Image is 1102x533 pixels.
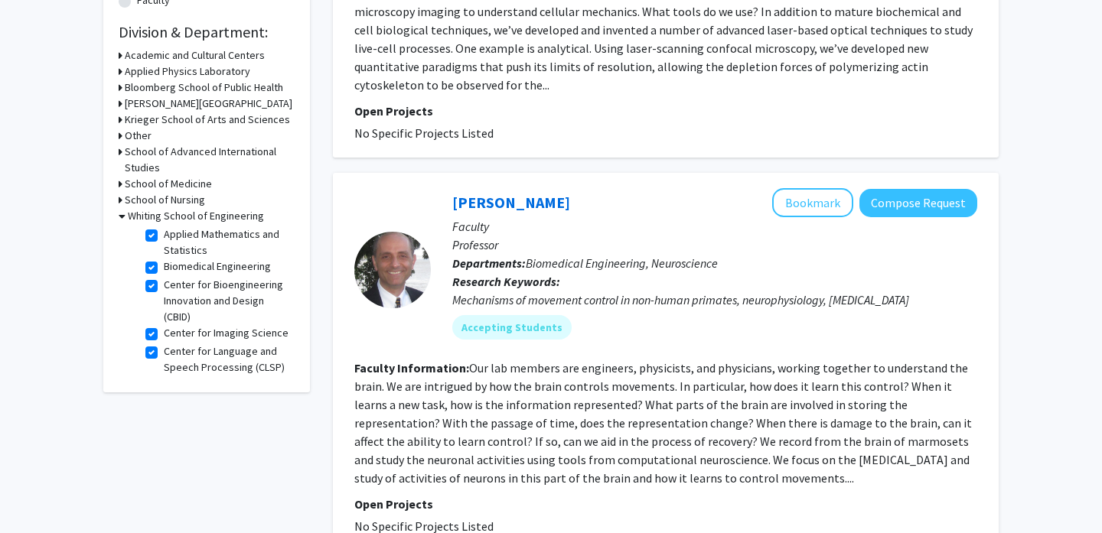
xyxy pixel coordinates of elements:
label: Center for Bioengineering Innovation and Design (CBID) [164,277,291,325]
h3: Bloomberg School of Public Health [125,80,283,96]
h2: Division & Department: [119,23,295,41]
h3: Krieger School of Arts and Sciences [125,112,290,128]
p: Open Projects [354,102,977,120]
b: Departments: [452,255,526,271]
span: No Specific Projects Listed [354,125,494,141]
h3: School of Advanced International Studies [125,144,295,176]
h3: Other [125,128,152,144]
p: Open Projects [354,495,977,513]
p: Faculty [452,217,977,236]
label: Biomedical Engineering [164,258,271,275]
a: [PERSON_NAME] [452,193,570,212]
h3: Applied Physics Laboratory [125,63,250,80]
label: Center for Leadership Education [164,375,291,408]
h3: School of Medicine [125,176,212,192]
span: Biomedical Engineering, Neuroscience [526,255,718,271]
label: Center for Language and Speech Processing (CLSP) [164,343,291,375]
label: Applied Mathematics and Statistics [164,226,291,258]
b: Research Keywords: [452,274,560,289]
h3: [PERSON_NAME][GEOGRAPHIC_DATA] [125,96,292,112]
button: Add Reza Shadmehr to Bookmarks [772,188,853,217]
button: Compose Request to Reza Shadmehr [859,189,977,217]
iframe: Chat [11,464,65,522]
label: Center for Imaging Science [164,325,289,341]
div: Mechanisms of movement control in non-human primates, neurophysiology, [MEDICAL_DATA] [452,291,977,309]
b: Faculty Information: [354,360,469,375]
mat-chip: Accepting Students [452,315,572,340]
h3: Academic and Cultural Centers [125,47,265,63]
h3: School of Nursing [125,192,205,208]
fg-read-more: Our lab members are engineers, physicists, and physicians, working together to understand the bra... [354,360,972,486]
p: Professor [452,236,977,254]
h3: Whiting School of Engineering [128,208,264,224]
